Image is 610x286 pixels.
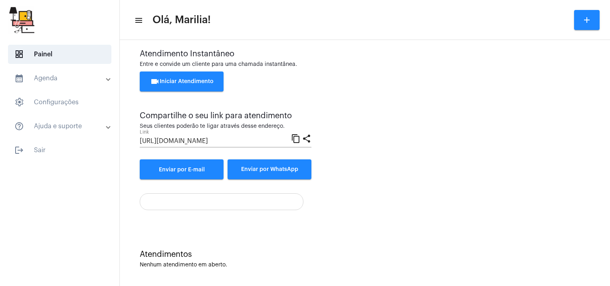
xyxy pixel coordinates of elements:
div: Nenhum atendimento em aberto. [140,262,590,268]
div: Atendimento Instantâneo [140,50,590,58]
span: Painel [8,45,111,64]
mat-expansion-panel-header: sidenav iconAgenda [5,69,119,88]
span: Configurações [8,93,111,112]
span: Enviar por WhatsApp [241,167,298,172]
mat-icon: add [582,15,592,25]
div: Atendimentos [140,250,590,259]
span: Olá, Marilia! [152,14,211,26]
mat-icon: content_copy [291,133,301,143]
mat-panel-title: Agenda [14,73,107,83]
a: Enviar por E-mail [140,159,224,179]
div: Entre e convide um cliente para uma chamada instantânea. [140,62,590,68]
mat-icon: sidenav icon [14,121,24,131]
div: Compartilhe o seu link para atendimento [140,111,311,120]
mat-icon: share [302,133,311,143]
img: b0638e37-6cf5-c2ab-24d1-898c32f64f7f.jpg [6,4,36,36]
mat-expansion-panel-header: sidenav iconAjuda e suporte [5,117,119,136]
span: sidenav icon [14,50,24,59]
span: Iniciar Atendimento [150,79,214,84]
mat-icon: sidenav icon [134,16,142,25]
span: Enviar por E-mail [159,167,205,173]
mat-icon: sidenav icon [14,145,24,155]
mat-icon: videocam [150,77,160,86]
button: Enviar por WhatsApp [228,159,311,179]
mat-icon: sidenav icon [14,73,24,83]
span: Sair [8,141,111,160]
mat-panel-title: Ajuda e suporte [14,121,107,131]
span: sidenav icon [14,97,24,107]
div: Seus clientes poderão te ligar através desse endereço. [140,123,311,129]
button: Iniciar Atendimento [140,71,224,91]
